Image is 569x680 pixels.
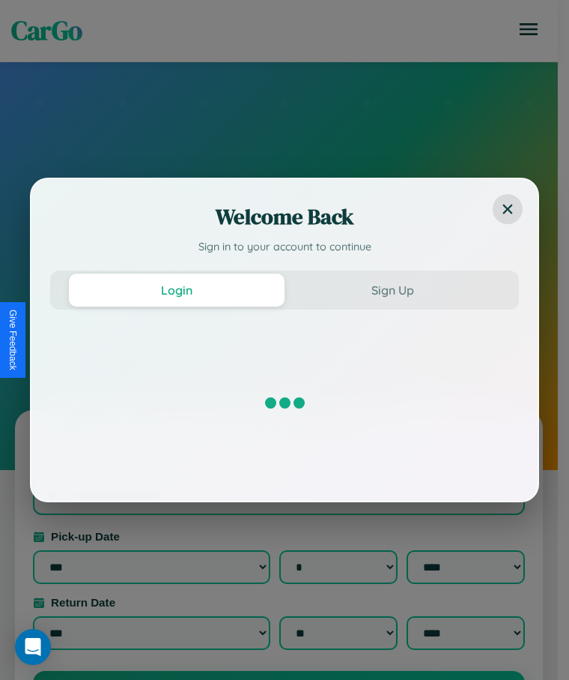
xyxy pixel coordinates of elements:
h2: Welcome Back [50,202,519,232]
p: Sign in to your account to continue [50,239,519,256]
button: Login [69,274,284,307]
div: Give Feedback [7,310,18,370]
button: Sign Up [284,274,500,307]
div: Open Intercom Messenger [15,629,51,665]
